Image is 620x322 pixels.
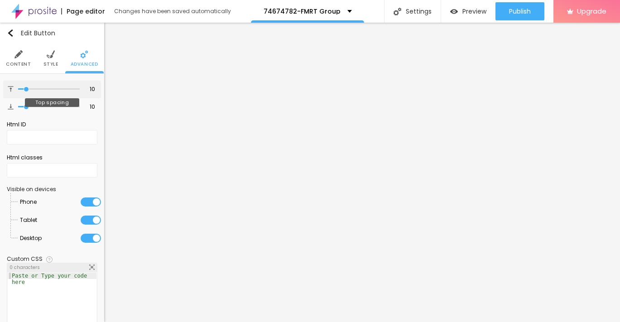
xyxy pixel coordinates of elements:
[495,2,544,20] button: Publish
[7,29,14,37] img: Icone
[8,86,14,92] img: Icone
[462,8,486,15] span: Preview
[8,273,96,285] div: Paste or Type your code here
[441,2,495,20] button: Preview
[46,256,53,263] img: Icone
[89,264,95,270] img: Icone
[20,229,42,247] span: Desktop
[20,193,37,211] span: Phone
[7,120,97,129] div: Html ID
[43,62,58,67] span: Style
[71,62,98,67] span: Advanced
[577,7,606,15] span: Upgrade
[7,187,97,192] div: Visible on devices
[6,62,31,67] span: Content
[7,256,43,262] div: Custom CSS
[80,50,88,58] img: Icone
[264,8,341,14] p: 74674782-FMRT Group
[394,8,401,15] img: Icone
[7,29,55,37] div: Edit Button
[450,8,458,15] img: view-1.svg
[7,154,97,162] div: Html classes
[104,23,620,322] iframe: Editor
[8,104,14,110] img: Icone
[20,211,37,229] span: Tablet
[14,50,23,58] img: Icone
[114,9,231,14] div: Changes have been saved automatically
[509,8,531,15] span: Publish
[47,50,55,58] img: Icone
[61,8,105,14] div: Page editor
[7,263,97,272] div: 0 characters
